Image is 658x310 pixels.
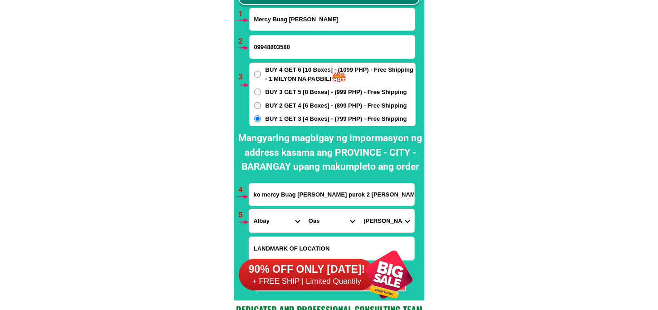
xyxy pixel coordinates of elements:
select: Select district [304,209,359,232]
h6: 3 [238,71,249,83]
input: BUY 4 GET 6 [10 Boxes] - (1099 PHP) - Free Shipping - 1 MILYON NA PAGBILI [254,71,261,78]
span: BUY 4 GET 6 [10 Boxes] - (1099 PHP) - Free Shipping - 1 MILYON NA PAGBILI [265,65,415,83]
h6: 4 [238,184,249,196]
input: Input LANDMARKOFLOCATION [249,237,414,260]
select: Select province [249,209,304,232]
h6: 90% OFF ONLY [DATE]! [239,263,375,276]
span: BUY 3 GET 5 [8 Boxes] - (999 PHP) - Free Shipping [265,88,407,97]
h6: 2 [238,35,249,47]
input: Input address [249,183,414,206]
span: BUY 2 GET 4 [6 Boxes] - (899 PHP) - Free Shipping [265,101,407,110]
input: BUY 1 GET 3 [4 Boxes] - (799 PHP) - Free Shipping [254,115,261,122]
input: BUY 2 GET 4 [6 Boxes] - (899 PHP) - Free Shipping [254,102,261,109]
h2: Mangyaring magbigay ng impormasyon ng address kasama ang PROVINCE - CITY - BARANGAY upang makumpl... [236,131,424,174]
select: Select commune [359,209,414,232]
input: Input full_name [250,8,415,30]
h6: 1 [238,8,249,20]
input: Input phone_number [250,35,415,59]
span: BUY 1 GET 3 [4 Boxes] - (799 PHP) - Free Shipping [265,114,407,123]
input: BUY 3 GET 5 [8 Boxes] - (999 PHP) - Free Shipping [254,89,261,95]
h6: + FREE SHIP | Limited Quantily [239,276,375,286]
h6: 5 [238,209,249,221]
